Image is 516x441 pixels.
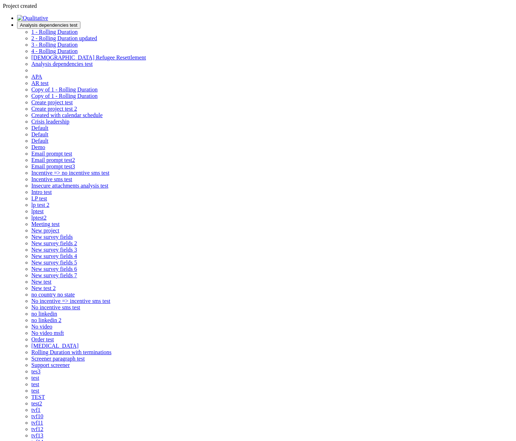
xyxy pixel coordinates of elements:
[31,215,47,221] a: lptest2
[31,394,45,400] a: TEST
[31,183,108,189] a: Insecure attachments analysis test
[31,381,39,387] a: test
[31,29,78,35] a: 1 - Rolling Duration
[31,304,80,310] a: No incentive sms test
[31,356,85,362] span: Screener paragraph test
[31,240,77,246] a: New survey fields 2
[31,292,75,298] a: no country no state
[20,22,78,28] span: Analysis dependencies test
[31,93,98,99] a: Copy of 1 - Rolling Duration
[31,324,52,330] a: No video
[31,42,78,48] a: 3 - Rolling Duration
[31,343,79,349] a: [MEDICAL_DATA]
[31,388,39,394] a: test
[31,151,72,157] a: Email prompt test
[31,247,77,253] a: New survey fields 3
[31,413,43,419] a: tvf10
[31,330,64,336] a: No video msft
[31,426,43,432] a: tvf12
[31,420,43,426] a: tvf11
[31,253,77,259] a: New survey fields 4
[31,227,59,233] a: New project
[31,106,77,112] a: Create project test 2
[31,54,146,61] a: [DEMOGRAPHIC_DATA] Refugee Resettlement
[31,285,56,291] a: New test 2
[31,80,48,86] a: AR test
[31,336,54,342] span: Order test
[31,368,41,374] a: tes3
[31,86,98,93] a: Copy of 1 - Rolling Duration
[31,61,93,67] a: Analysis dependencies test
[31,119,69,125] a: Crisis leadership
[31,48,78,54] a: 4 - Rolling Duration
[31,221,60,227] span: Meeting test
[31,259,77,266] a: New survey fields 5
[31,272,77,278] span: New survey fields 7
[31,138,48,144] a: Default
[31,375,39,381] a: test
[31,317,61,323] a: no linkedin 2
[31,195,47,201] a: LP test
[31,189,52,195] a: Intro test
[31,131,48,137] a: Default
[31,349,111,355] a: Rolling Duration with terminations
[31,74,42,80] a: APA
[31,407,41,413] a: tvf1
[31,432,43,439] span: tvf13
[31,266,77,272] a: New survey fields 6
[31,144,45,150] a: Demo
[31,208,44,214] a: lptest
[31,125,48,131] a: Default
[31,170,109,176] a: Incentive => no incentive sms test
[31,400,42,406] a: test2
[31,176,72,182] a: Incentive sms test
[31,112,102,118] span: Created with calendar schedule
[31,298,110,304] a: No incentive => incentive sms test
[31,202,49,208] a: lp test 2
[17,15,48,21] img: Qualitative
[31,234,73,240] span: New survey fields
[480,407,516,441] iframe: Chat Widget
[31,35,97,41] span: 2 - Rolling Duration updated
[17,21,80,29] button: Analysis dependencies test
[3,3,513,9] div: Project created
[31,311,57,317] span: no linkedin
[31,279,51,285] a: New test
